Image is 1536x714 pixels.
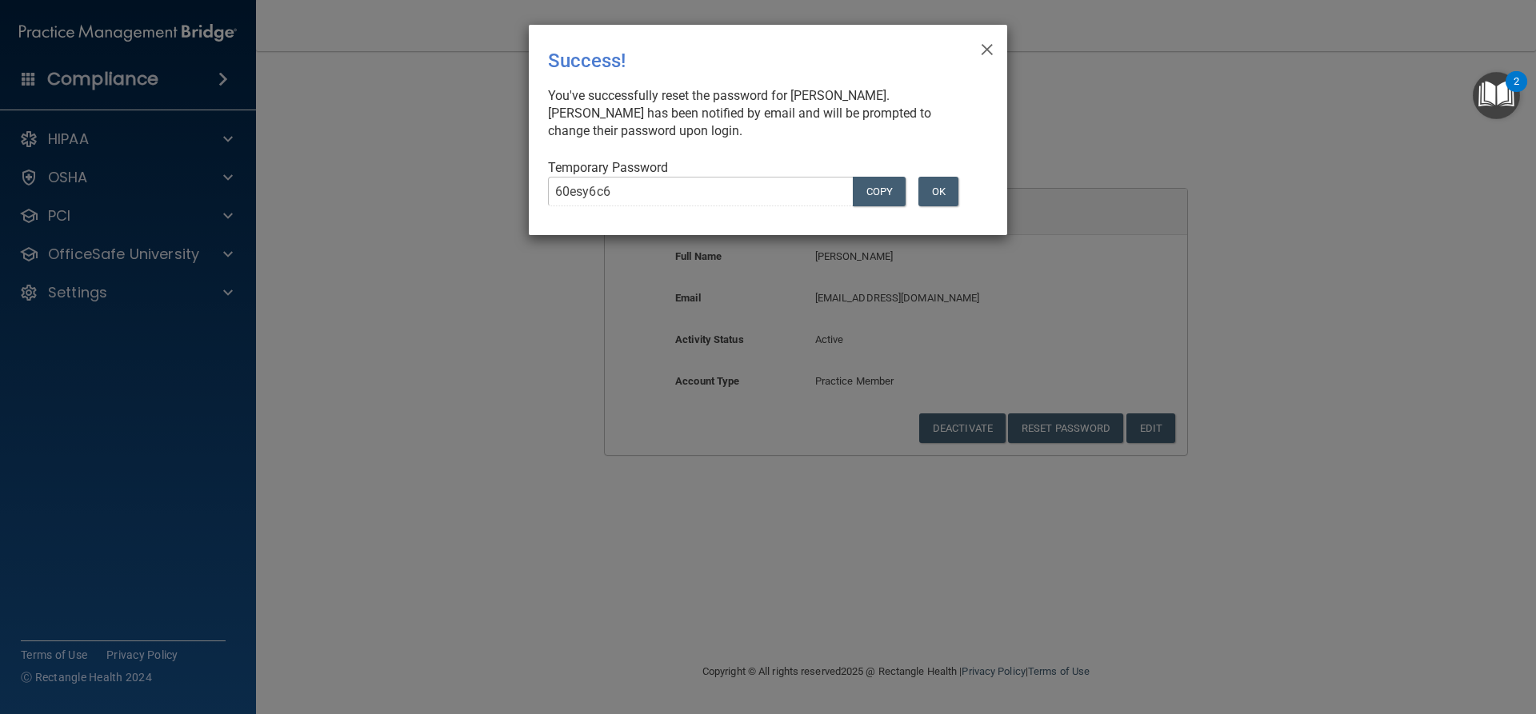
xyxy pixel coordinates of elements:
div: 2 [1514,82,1519,102]
span: Temporary Password [548,160,668,175]
button: OK [918,177,958,206]
iframe: Drift Widget Chat Controller [1259,600,1517,664]
button: Open Resource Center, 2 new notifications [1473,72,1520,119]
button: COPY [853,177,906,206]
div: You've successfully reset the password for [PERSON_NAME]. [PERSON_NAME] has been notified by emai... [548,87,975,140]
div: Success! [548,38,922,84]
span: × [980,31,994,63]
